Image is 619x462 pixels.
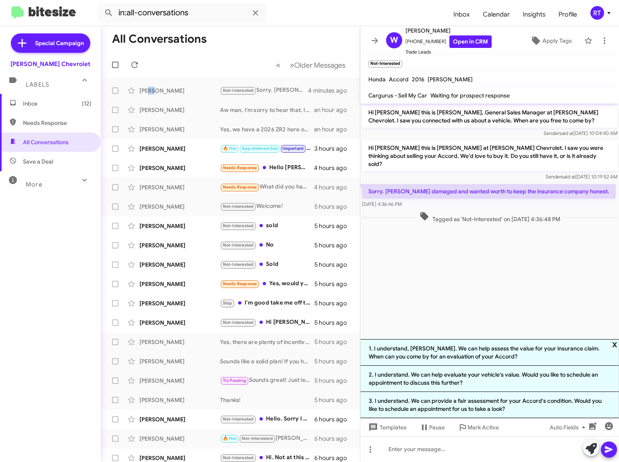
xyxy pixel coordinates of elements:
div: [PERSON_NAME] [139,319,220,327]
div: Hi [PERSON_NAME] , thank you for the offer . But I traded in the Equinox a few years ago . [220,318,314,327]
a: Profile [552,3,584,26]
div: 5 hours ago [314,203,353,211]
span: Not-Interested [223,416,254,422]
div: 5 hours ago [314,357,353,365]
div: 5 hours ago [314,280,353,288]
div: Aw man, I'm sorry to hear that. I hope you're ok and if we can assist with a vehicle, please let ... [220,106,314,114]
div: [PERSON_NAME] [139,280,220,288]
div: [PERSON_NAME] [139,357,220,365]
button: Mark Active [451,420,505,435]
div: sold [220,221,314,230]
li: 3. I understand. We can provide a fair assessment for your Accord's condition. Would you like to ... [360,392,619,418]
div: [PERSON_NAME] [139,183,220,191]
button: Auto Fields [543,420,595,435]
div: [PERSON_NAME] [139,203,220,211]
a: Open in CRM [449,35,492,48]
span: Try Pausing [223,378,246,383]
span: Apply Tags [542,33,572,48]
div: 6 hours ago [314,435,353,443]
span: All Conversations [23,138,69,146]
span: Templates [367,420,407,435]
div: Yes, would you be interested in a 2018 Ford Transit Van T150'medium roof with 83,500 miles [220,279,314,288]
span: said at [561,174,575,180]
button: Templates [360,420,413,435]
span: 2016 [412,76,424,83]
div: Hello [PERSON_NAME], good possibility that I would sell it. [220,163,314,172]
a: Special Campaign [11,33,90,53]
div: Thanks! [220,396,314,404]
div: [PERSON_NAME] [139,454,220,462]
div: [PERSON_NAME] [139,87,220,95]
div: 5 hours ago [314,299,353,307]
span: 🔥 Hot [223,436,237,441]
div: [PERSON_NAME] [139,415,220,423]
span: « [276,60,280,70]
span: W [390,34,398,47]
div: Yes, we have a 2026 ZR2 here on the ground, just came in. [220,125,314,133]
span: Not-Interested [242,436,273,441]
span: Auto Fields [550,420,588,435]
span: Not-Interested [223,223,254,228]
span: (12) [82,99,91,108]
div: 3 hours ago [314,145,353,153]
span: Older Messages [294,61,345,70]
div: [PERSON_NAME] [139,261,220,269]
span: Not-Interested [223,262,254,267]
input: Search [98,3,267,23]
span: Mark Active [467,420,499,435]
span: Not-Interested [223,455,254,460]
button: Next [285,57,350,73]
span: Not-Interested [223,204,254,209]
p: Hi [PERSON_NAME] this is [PERSON_NAME], General Sales Manager at [PERSON_NAME] Chevrolet. I saw y... [362,105,617,128]
div: [PERSON_NAME] [139,435,220,443]
div: Yes, there are plenty of incentives on the Blazer and other vehicles? When are you free to come b... [220,338,314,346]
a: Inbox [447,3,476,26]
a: Calendar [476,3,516,26]
button: RT [584,6,610,20]
span: Not-Interested [223,242,254,248]
div: All of the above, that was exactly what I'm looking for. I want a black or dark color LT V6 AWD b... [220,144,314,153]
span: Trade Leads [405,48,492,56]
span: [PHONE_NUMBER] [405,35,492,48]
li: 1. I understand, [PERSON_NAME]. We can help assess the value for your insurance claim. When can y... [360,339,619,366]
div: 4 hours ago [314,164,353,172]
span: Not-Interested [223,88,254,93]
span: said at [559,130,573,136]
div: 5 hours ago [314,241,353,249]
span: Tagged as 'Not-Interested' on [DATE] 4:36:48 PM [416,211,563,223]
div: 6 hours ago [314,454,353,462]
div: What did you have in mind? [220,182,314,192]
button: Previous [271,57,285,73]
span: Pause [429,420,445,435]
div: Sorry. [PERSON_NAME] damaged and wanted worth to keep the insurance company honest. [220,86,308,95]
div: 6 hours ago [314,415,353,423]
span: Important [282,146,303,151]
div: [PERSON_NAME] [139,106,220,114]
div: 5 hours ago [314,377,353,385]
a: Insights [516,3,552,26]
div: No [220,240,314,250]
div: Welcome! [220,202,314,211]
div: 4 hours ago [314,183,353,191]
span: [PERSON_NAME] [428,76,473,83]
div: 4 minutes ago [308,87,353,95]
div: 5 hours ago [314,222,353,230]
nav: Page navigation example [272,57,350,73]
div: 5 hours ago [314,396,353,404]
div: RT [590,6,604,20]
div: an hour ago [314,125,353,133]
div: Sounds like a solid plan! If you have any questions in the meantime or want to discuss your vehic... [220,357,314,365]
div: 5 hours ago [314,338,353,346]
button: Apply Tags [521,33,580,48]
div: [PERSON_NAME] Chevrolet [10,60,90,68]
div: [PERSON_NAME] [139,396,220,404]
span: Special Campaign [35,39,84,47]
span: Not-Interested [223,320,254,325]
div: [PERSON_NAME] [139,299,220,307]
small: Not-Interested [368,60,402,68]
span: » [290,60,294,70]
span: Honda [368,76,386,83]
span: Sender [DATE] 10:19:52 AM [546,174,617,180]
span: Cargurus - Sell My Car [368,92,427,99]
